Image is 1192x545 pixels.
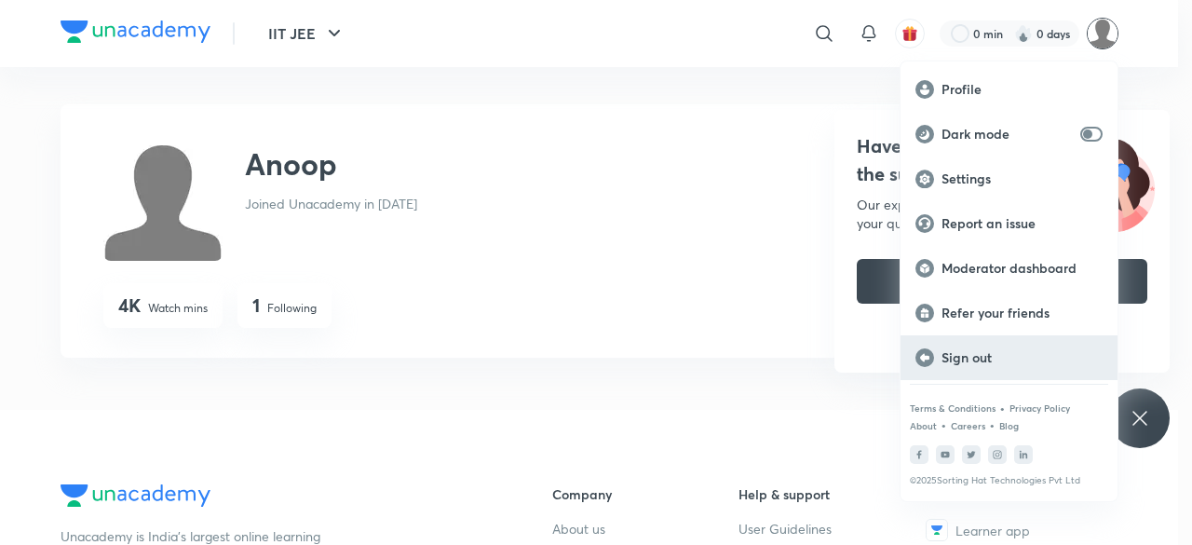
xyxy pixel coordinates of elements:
[941,170,1103,187] p: Settings
[901,157,1117,201] a: Settings
[999,400,1006,416] div: •
[910,402,996,414] a: Terms & Conditions
[941,215,1103,232] p: Report an issue
[941,126,1073,143] p: Dark mode
[901,291,1117,335] a: Refer your friends
[910,475,1108,486] p: © 2025 Sorting Hat Technologies Pvt Ltd
[941,81,1103,98] p: Profile
[941,416,947,433] div: •
[941,349,1103,366] p: Sign out
[941,260,1103,277] p: Moderator dashboard
[1009,402,1070,414] a: Privacy Policy
[941,305,1103,321] p: Refer your friends
[951,420,985,431] a: Careers
[901,246,1117,291] a: Moderator dashboard
[999,420,1019,431] a: Blog
[910,420,937,431] a: About
[901,67,1117,112] a: Profile
[989,416,996,433] div: •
